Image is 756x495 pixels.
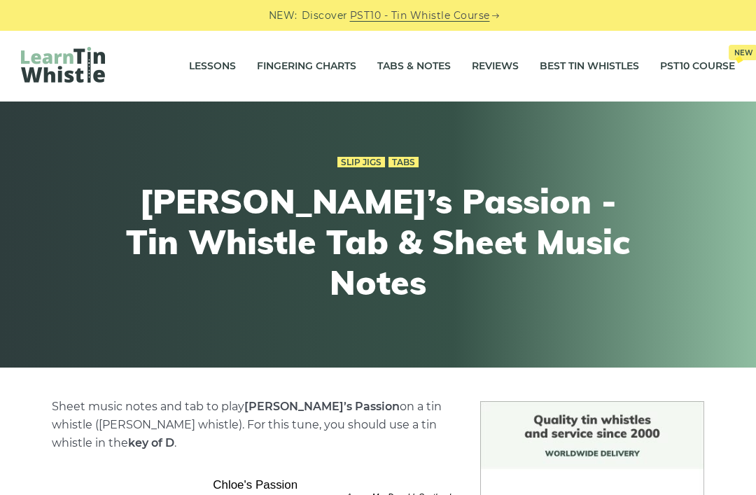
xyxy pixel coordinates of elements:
a: Tabs [388,157,419,168]
a: PST10 CourseNew [660,49,735,84]
a: Fingering Charts [257,49,356,84]
a: Slip Jigs [337,157,385,168]
a: Best Tin Whistles [540,49,639,84]
strong: [PERSON_NAME]’s Passion [244,400,400,413]
a: Lessons [189,49,236,84]
h1: [PERSON_NAME]’s Passion - Tin Whistle Tab & Sheet Music Notes [120,181,636,302]
strong: key of D [128,436,174,449]
a: Reviews [472,49,519,84]
img: LearnTinWhistle.com [21,47,105,83]
p: Sheet music notes and tab to play on a tin whistle ([PERSON_NAME] whistle). For this tune, you sh... [52,398,460,452]
a: Tabs & Notes [377,49,451,84]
